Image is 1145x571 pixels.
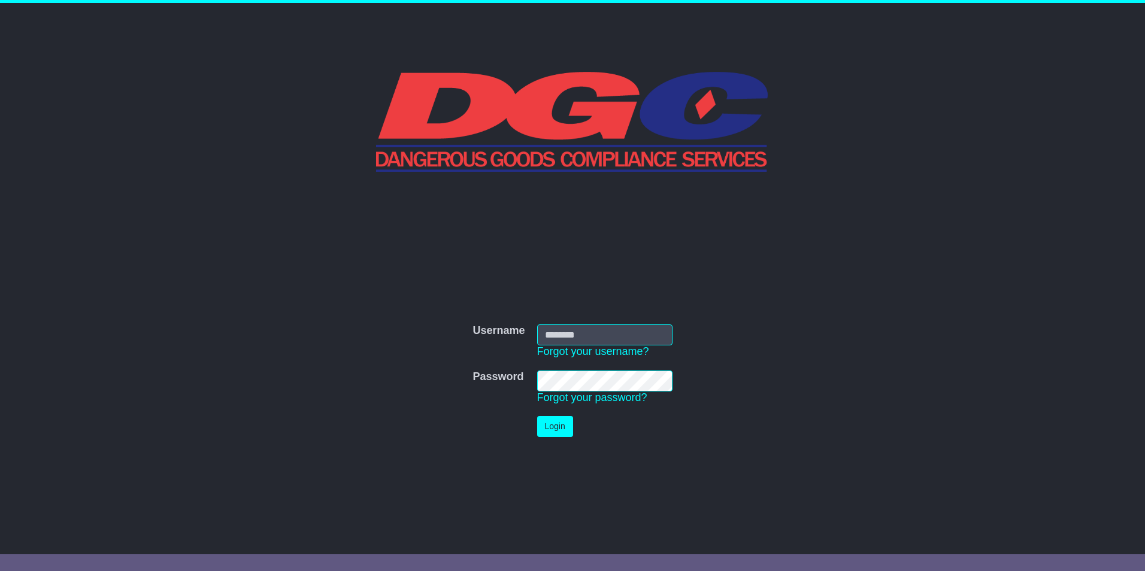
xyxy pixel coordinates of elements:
button: Login [537,416,573,437]
label: Password [472,370,523,384]
a: Forgot your password? [537,391,647,403]
a: Forgot your username? [537,345,649,357]
img: DGC QLD [376,70,770,172]
label: Username [472,324,525,338]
